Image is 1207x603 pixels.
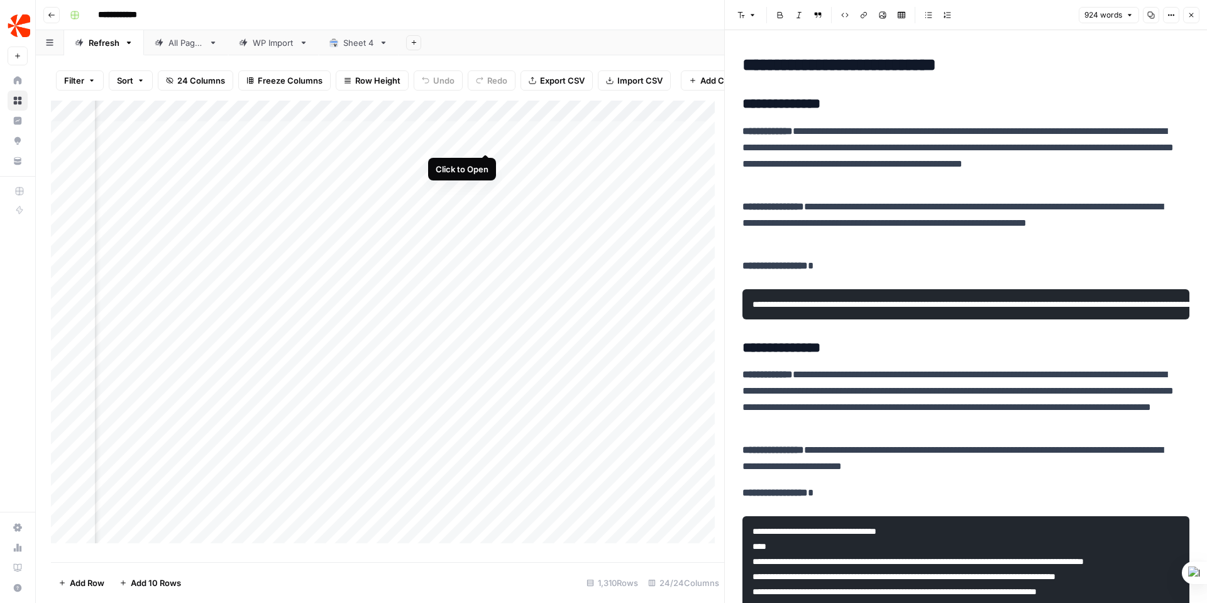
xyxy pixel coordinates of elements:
[8,131,28,151] a: Opportunities
[89,36,119,49] div: Refresh
[56,70,104,91] button: Filter
[109,70,153,91] button: Sort
[144,30,228,55] a: All Pages
[64,30,144,55] a: Refresh
[177,74,225,87] span: 24 Columns
[540,74,585,87] span: Export CSV
[253,36,294,49] div: WP Import
[64,74,84,87] span: Filter
[436,163,488,175] div: Click to Open
[238,70,331,91] button: Freeze Columns
[117,74,133,87] span: Sort
[433,74,455,87] span: Undo
[228,30,319,55] a: WP Import
[643,573,724,593] div: 24/24 Columns
[581,573,643,593] div: 1,310 Rows
[1084,9,1122,21] span: 924 words
[51,573,112,593] button: Add Row
[8,517,28,538] a: Settings
[8,14,30,37] img: ChargebeeOps Logo
[258,74,322,87] span: Freeze Columns
[8,558,28,578] a: Learning Hub
[414,70,463,91] button: Undo
[1079,7,1139,23] button: 924 words
[158,70,233,91] button: 24 Columns
[8,70,28,91] a: Home
[8,10,28,41] button: Workspace: ChargebeeOps
[131,577,181,589] span: Add 10 Rows
[681,70,757,91] button: Add Column
[8,578,28,598] button: Help + Support
[319,30,399,55] a: Sheet 4
[700,74,749,87] span: Add Column
[355,74,400,87] span: Row Height
[521,70,593,91] button: Export CSV
[168,36,204,49] div: All Pages
[70,577,104,589] span: Add Row
[8,151,28,171] a: Your Data
[343,36,374,49] div: Sheet 4
[487,74,507,87] span: Redo
[336,70,409,91] button: Row Height
[8,91,28,111] a: Browse
[112,573,189,593] button: Add 10 Rows
[8,538,28,558] a: Usage
[468,70,515,91] button: Redo
[8,111,28,131] a: Insights
[617,74,663,87] span: Import CSV
[598,70,671,91] button: Import CSV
